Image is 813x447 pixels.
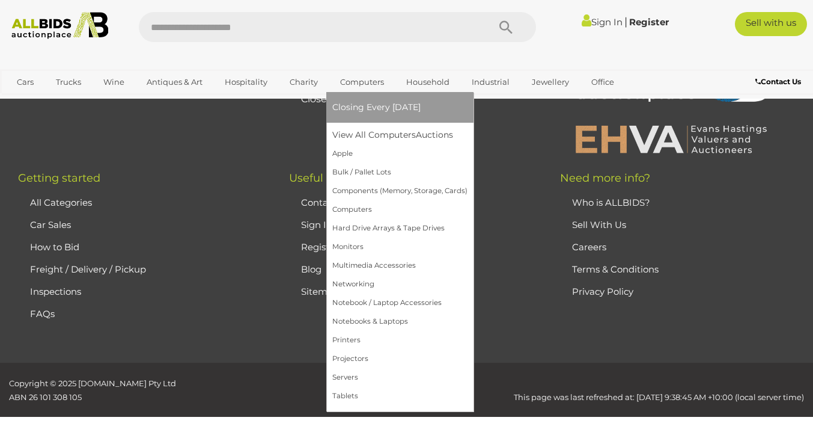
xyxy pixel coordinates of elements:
[203,377,813,405] div: This page was last refreshed at: [DATE] 9:38:45 AM +10:00 (local server time)
[301,197,350,208] a: Contact Us
[30,286,81,297] a: Inspections
[96,72,132,92] a: Wine
[572,264,659,275] a: Terms & Conditions
[572,219,626,230] a: Sell With Us
[735,12,807,36] a: Sell with us
[301,264,321,275] a: Blog
[30,197,92,208] a: All Categories
[282,72,326,92] a: Charity
[289,171,352,185] span: Useful links
[30,219,71,230] a: Car Sales
[9,72,41,92] a: Cars
[464,72,517,92] a: Industrial
[572,241,606,253] a: Careers
[18,171,100,185] span: Getting started
[298,88,530,111] li: Closed on all public holidays.
[301,286,339,297] a: Sitemap
[332,72,392,92] a: Computers
[48,72,89,92] a: Trucks
[6,12,114,39] img: Allbids.com.au
[476,12,536,42] button: Search
[755,77,801,86] b: Contact Us
[560,171,650,185] span: Need more info?
[572,286,633,297] a: Privacy Policy
[524,72,577,92] a: Jewellery
[398,72,457,92] a: Household
[9,92,49,112] a: Sports
[569,123,773,155] img: EHVA | Evans Hastings Valuers and Auctioneers
[755,75,804,88] a: Contact Us
[583,72,622,92] a: Office
[572,197,650,208] a: Who is ALLBIDS?
[30,264,146,275] a: Freight / Delivery / Pickup
[629,16,669,28] a: Register
[30,308,55,319] a: FAQs
[217,72,275,92] a: Hospitality
[582,16,623,28] a: Sign In
[139,72,210,92] a: Antiques & Art
[301,241,338,253] a: Register
[56,92,157,112] a: [GEOGRAPHIC_DATA]
[301,219,332,230] a: Sign In
[30,241,79,253] a: How to Bid
[624,15,627,28] span: |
